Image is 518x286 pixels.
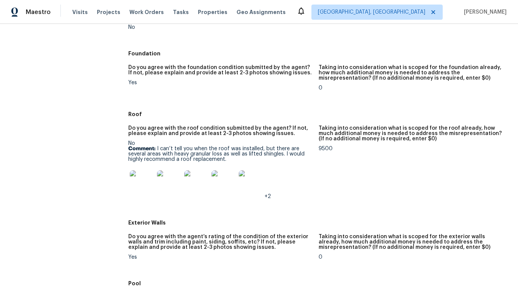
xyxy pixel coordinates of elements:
[129,8,164,16] span: Work Orders
[128,126,313,136] h5: Do you agree with the roof condition submitted by the agent? If not, please explain and provide a...
[128,110,509,118] h5: Roof
[264,194,271,199] span: +2
[26,8,51,16] span: Maestro
[173,9,189,15] span: Tasks
[128,234,313,250] h5: Do you agree with the agent’s rating of the condition of the exterior walls and trim including pa...
[128,146,156,151] b: Comment:
[128,255,313,260] div: Yes
[319,126,503,141] h5: Taking into consideration what is scoped for the roof already, how much additional money is neede...
[319,234,503,250] h5: Taking into consideration what is scoped for the exterior walls already, how much additional mone...
[318,8,425,16] span: [GEOGRAPHIC_DATA], [GEOGRAPHIC_DATA]
[236,8,286,16] span: Geo Assignments
[319,65,503,81] h5: Taking into consideration what is scoped for the foundation already, how much additional money is...
[128,65,313,75] h5: Do you agree with the foundation condition submitted by the agent? If not, please explain and pro...
[72,8,88,16] span: Visits
[128,80,313,85] div: Yes
[128,50,509,57] h5: Foundation
[319,255,503,260] div: 0
[128,146,313,162] p: I can’t tell you when the roof was installed, but there are several areas with heavy granular los...
[319,85,503,91] div: 0
[128,141,313,199] div: No
[128,219,509,226] h5: Exterior Walls
[128,25,313,30] div: No
[97,8,120,16] span: Projects
[319,146,503,151] div: 9500
[198,8,227,16] span: Properties
[461,8,507,16] span: [PERSON_NAME]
